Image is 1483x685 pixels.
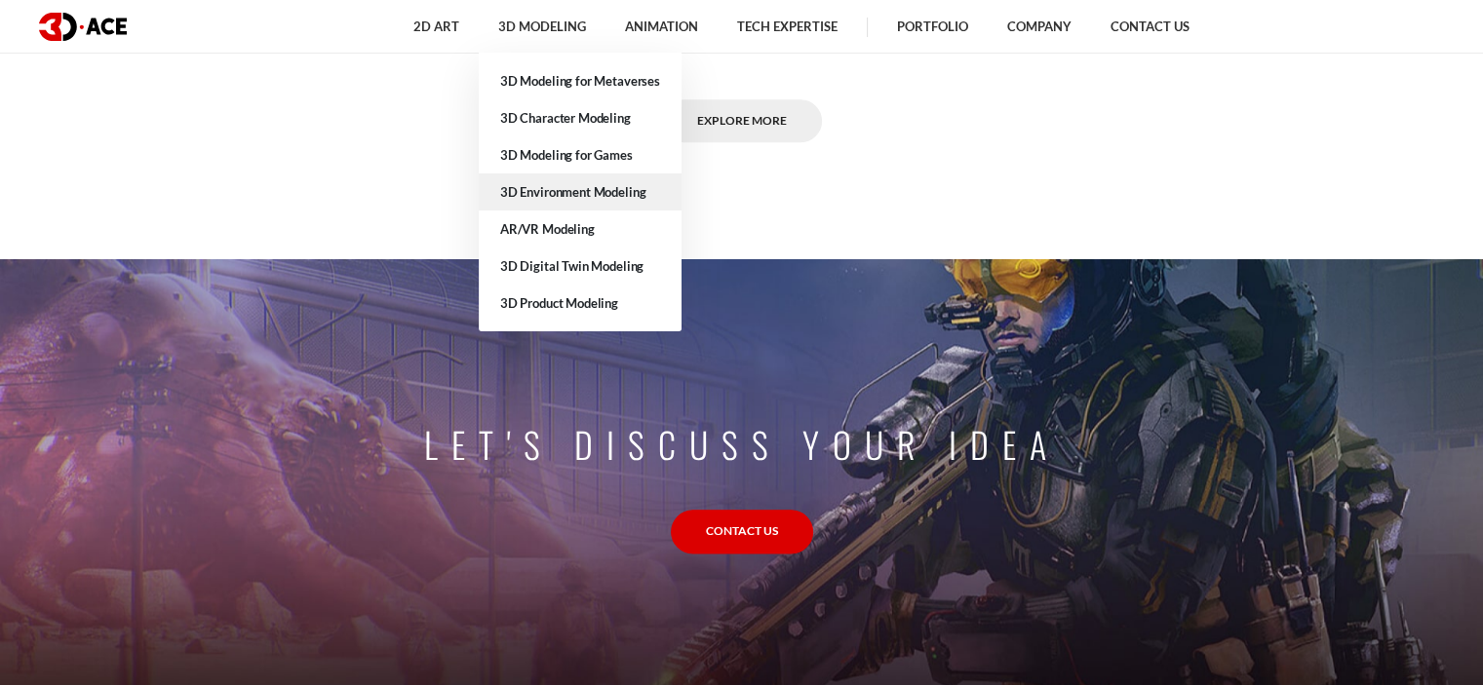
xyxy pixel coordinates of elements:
[671,510,813,553] a: Contact Us
[479,210,682,247] a: AR/VR Modeling
[479,285,682,322] a: 3D Product Modeling
[479,99,682,136] a: 3D Character Modeling
[479,173,682,210] a: 3D Environment Modeling
[479,247,682,285] a: 3D Digital Twin Modeling
[479,136,682,173] a: 3D Modeling for Games
[479,62,682,99] a: 3D Modeling for Metaverses
[424,418,1060,471] p: Let's discuss your idea
[39,13,127,41] img: logo dark
[662,99,822,143] a: Explore More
